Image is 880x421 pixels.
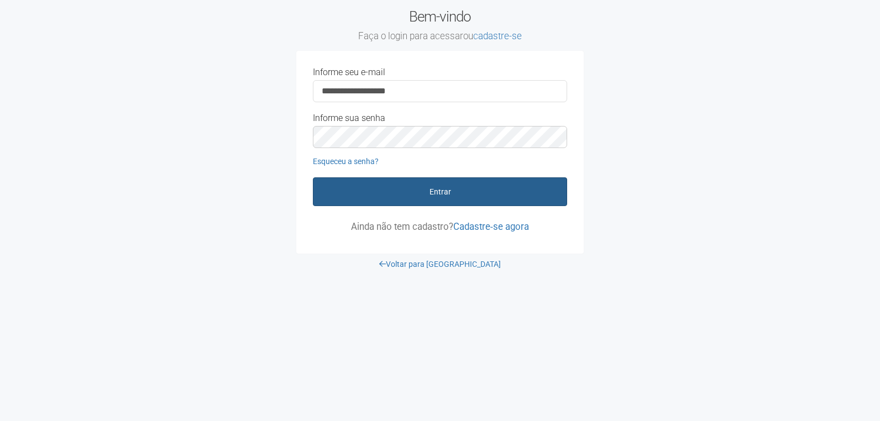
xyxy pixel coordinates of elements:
a: Cadastre-se agora [453,221,529,232]
p: Ainda não tem cadastro? [313,222,567,231]
small: Faça o login para acessar [296,30,584,43]
a: Esqueceu a senha? [313,157,379,166]
a: Voltar para [GEOGRAPHIC_DATA] [379,260,501,269]
h2: Bem-vindo [296,8,584,43]
a: cadastre-se [473,30,522,41]
label: Informe seu e-mail [313,67,385,77]
label: Informe sua senha [313,113,385,123]
span: ou [463,30,522,41]
button: Entrar [313,177,567,206]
